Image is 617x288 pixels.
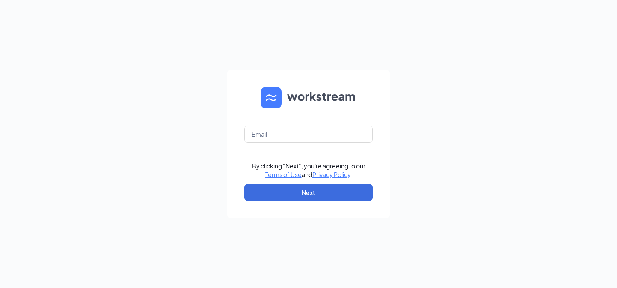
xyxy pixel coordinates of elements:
[265,171,302,178] a: Terms of Use
[312,171,350,178] a: Privacy Policy
[244,184,373,201] button: Next
[244,126,373,143] input: Email
[252,162,365,179] div: By clicking "Next", you're agreeing to our and .
[261,87,356,108] img: WS logo and Workstream text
